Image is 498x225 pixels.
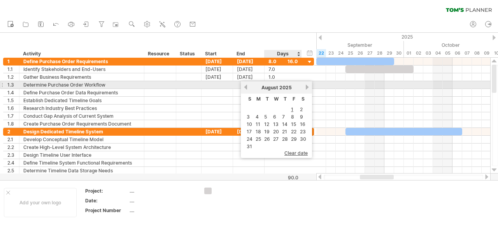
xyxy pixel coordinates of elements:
[290,135,298,143] a: 29
[263,128,270,135] a: 19
[268,58,298,65] div: 8.0
[85,188,128,194] div: Project:
[248,96,251,102] span: Sunday
[443,49,452,57] div: Sunday, 5 October 2025
[302,96,305,102] span: Saturday
[202,66,233,73] div: [DATE]
[233,66,265,73] div: [DATE]
[279,85,292,90] span: 2025
[365,49,375,57] div: Saturday, 27 September 2025
[23,105,140,112] div: Research Industry Best Practices
[404,49,414,57] div: Wednesday, 1 October 2025
[7,97,19,104] div: 1.5
[472,49,482,57] div: Wednesday, 8 October 2025
[375,49,384,57] div: Sunday, 28 September 2025
[304,84,310,90] a: next
[355,49,365,57] div: Friday, 26 September 2025
[7,73,19,81] div: 1.2
[268,66,298,73] div: 7.0
[246,143,253,150] a: 31
[433,49,443,57] div: Saturday, 4 October 2025
[23,89,140,96] div: Define Purchase Order Data Requirements
[23,97,140,104] div: Establish Dedicated Timeline Goals
[336,49,345,57] div: Wednesday, 24 September 2025
[266,96,269,102] span: Tuesday
[7,66,19,73] div: 1.1
[4,188,77,217] div: Add your own logo
[261,85,278,90] span: August
[263,113,268,120] a: 5
[290,113,295,120] a: 8
[384,49,394,57] div: Monday, 29 September 2025
[7,81,19,89] div: 1.3
[274,96,279,102] span: Wednesday
[299,135,307,143] a: 30
[423,49,433,57] div: Friday, 3 October 2025
[255,135,262,143] a: 25
[7,105,19,112] div: 1.6
[7,144,19,151] div: 2.2
[272,113,277,120] a: 6
[284,150,308,156] span: clear date
[255,128,262,135] a: 18
[281,135,289,143] a: 28
[246,135,253,143] a: 24
[7,112,19,120] div: 1.7
[23,136,140,143] div: Develop Conceptual Timeline Model
[281,113,286,120] a: 7
[462,49,472,57] div: Tuesday, 7 October 2025
[246,120,253,128] a: 10
[23,167,140,174] div: Determine Timeline Data Storage Needs
[255,113,260,120] a: 4
[233,128,265,135] div: [DATE]
[23,81,140,89] div: Determine Purchase Order Workflow
[263,120,270,128] a: 12
[263,135,271,143] a: 26
[452,49,462,57] div: Monday, 6 October 2025
[290,106,294,113] a: 1
[130,207,195,214] div: ....
[265,175,298,181] div: 90.0
[205,50,228,58] div: Start
[316,49,326,57] div: Monday, 22 September 2025
[7,128,19,135] div: 2
[7,136,19,143] div: 2.1
[130,197,195,204] div: ....
[202,73,233,81] div: [DATE]
[394,49,404,57] div: Tuesday, 30 September 2025
[414,49,423,57] div: Thursday, 2 October 2025
[246,128,253,135] a: 17
[7,159,19,167] div: 2.4
[326,49,336,57] div: Tuesday, 23 September 2025
[482,49,491,57] div: Thursday, 9 October 2025
[233,58,265,65] div: [DATE]
[23,151,140,159] div: Design Timeline User Interface
[272,128,280,135] a: 20
[345,49,355,57] div: Thursday, 25 September 2025
[284,96,287,102] span: Thursday
[23,128,140,135] div: Design Dedicated Timeline System
[23,112,140,120] div: Conduct Gap Analysis of Current System
[281,120,288,128] a: 14
[246,113,251,120] a: 3
[272,120,279,128] a: 13
[7,151,19,159] div: 2.3
[255,120,261,128] a: 11
[264,50,301,58] div: Days
[299,113,304,120] a: 9
[243,84,249,90] a: previous
[7,120,19,128] div: 1.8
[23,50,140,58] div: Activity
[299,128,307,135] a: 23
[7,167,19,174] div: 2.5
[256,96,261,102] span: Monday
[233,73,265,81] div: [DATE]
[23,58,140,65] div: Define Purchase Order Requirements
[293,96,295,102] span: Friday
[290,128,297,135] a: 22
[85,207,128,214] div: Project Number
[23,66,140,73] div: Identify Stakeholders and End-Users
[23,120,140,128] div: Create Purchase Order Requirements Document
[23,144,140,151] div: Create High-Level System Architecture
[85,197,128,204] div: Date:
